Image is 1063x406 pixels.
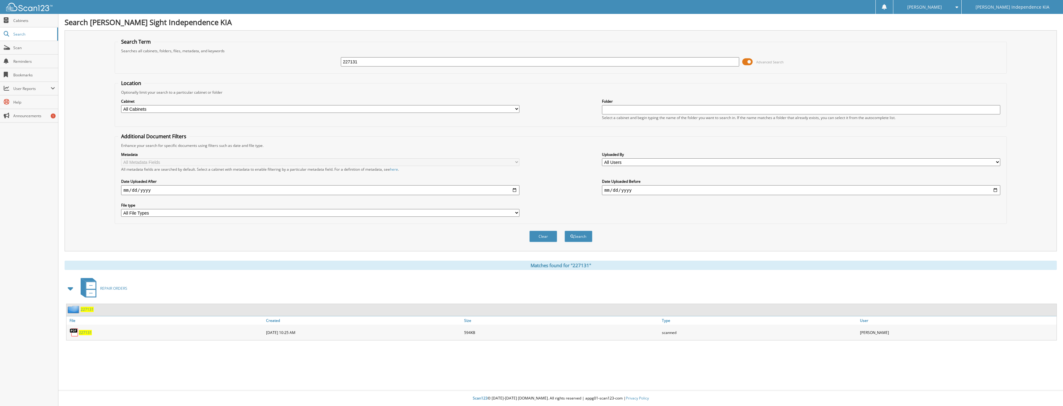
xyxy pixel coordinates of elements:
[13,72,55,78] span: Bookmarks
[463,326,661,339] div: 594KB
[79,330,92,335] a: 227131
[13,32,54,37] span: Search
[602,179,1001,184] label: Date Uploaded Before
[65,17,1057,27] h1: Search [PERSON_NAME] Sight Independence KIA
[265,316,463,325] a: Created
[13,86,51,91] span: User Reports
[463,316,661,325] a: Size
[6,3,53,11] img: scan123-logo-white.svg
[121,167,520,172] div: All metadata fields are searched by default. Select a cabinet with metadata to enable filtering b...
[626,395,649,401] a: Privacy Policy
[66,316,265,325] a: File
[121,152,520,157] label: Metadata
[858,326,1057,339] div: [PERSON_NAME]
[602,152,1001,157] label: Uploaded By
[13,100,55,105] span: Help
[473,395,488,401] span: Scan123
[118,133,189,140] legend: Additional Document Filters
[13,45,55,50] span: Scan
[121,185,520,195] input: start
[65,261,1057,270] div: Matches found for "227131"
[77,276,127,301] a: REPAIR ORDERS
[390,167,398,172] a: here
[660,316,858,325] a: Type
[13,18,55,23] span: Cabinets
[756,60,784,64] span: Advanced Search
[118,143,1004,148] div: Enhance your search for specific documents using filters such as date and file type.
[907,5,942,9] span: [PERSON_NAME]
[858,316,1057,325] a: User
[118,48,1004,53] div: Searches all cabinets, folders, files, metadata, and keywords
[13,59,55,64] span: Reminders
[118,80,144,87] legend: Location
[118,38,154,45] legend: Search Term
[100,286,127,291] span: REPAIR ORDERS
[529,231,557,242] button: Clear
[121,179,520,184] label: Date Uploaded After
[118,90,1004,95] div: Optionally limit your search to a particular cabinet or folder
[51,113,56,118] div: 1
[121,99,520,104] label: Cabinet
[565,231,592,242] button: Search
[70,328,79,337] img: PDF.png
[602,99,1001,104] label: Folder
[602,115,1001,120] div: Select a cabinet and begin typing the name of the folder you want to search in. If the name match...
[265,326,463,339] div: [DATE] 10:25 AM
[68,306,81,313] img: folder2.png
[121,203,520,208] label: File type
[13,113,55,118] span: Announcements
[976,5,1049,9] span: [PERSON_NAME] Independence KIA
[81,307,94,312] a: 227131
[602,185,1001,195] input: end
[58,391,1063,406] div: © [DATE]-[DATE] [DOMAIN_NAME]. All rights reserved | appg01-scan123-com |
[660,326,858,339] div: scanned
